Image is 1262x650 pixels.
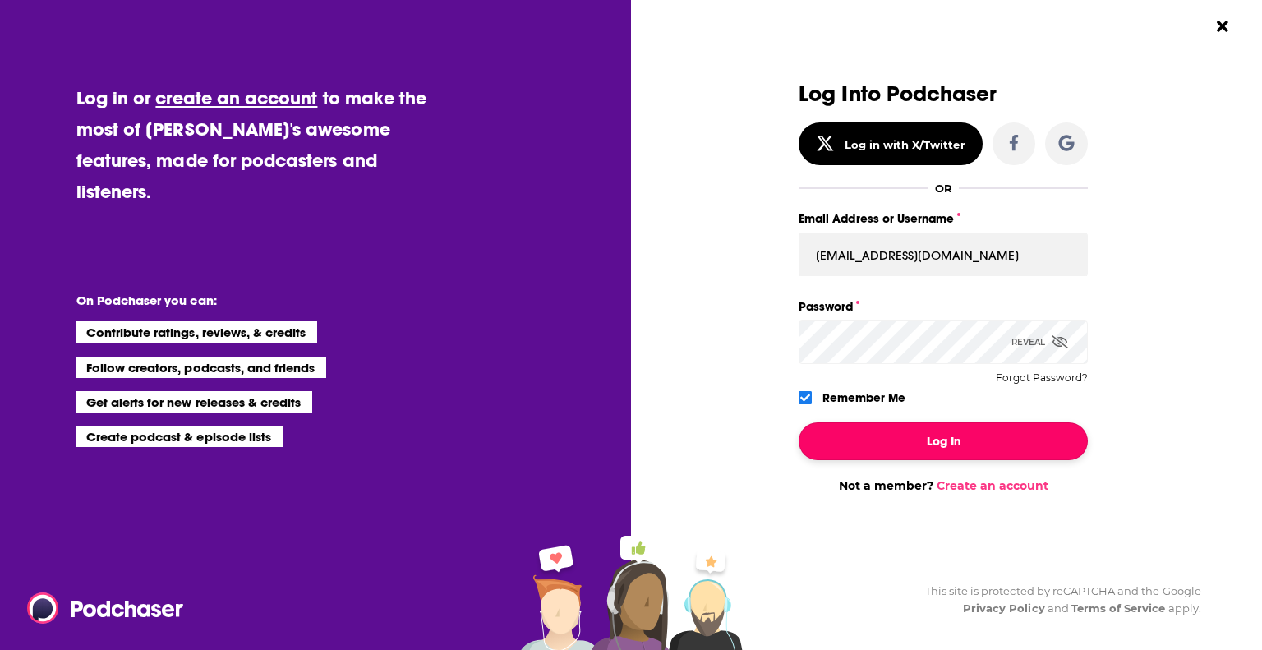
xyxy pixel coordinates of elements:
li: Follow creators, podcasts, and friends [76,357,327,378]
li: Create podcast & episode lists [76,426,283,447]
a: Podchaser - Follow, Share and Rate Podcasts [27,592,172,624]
button: Log In [799,422,1088,460]
li: On Podchaser you can: [76,293,405,308]
img: Podchaser - Follow, Share and Rate Podcasts [27,592,185,624]
button: Forgot Password? [996,372,1088,384]
div: Reveal [1011,320,1068,364]
label: Password [799,296,1088,317]
label: Remember Me [822,387,905,408]
li: Get alerts for new releases & credits [76,391,312,413]
a: Privacy Policy [963,602,1045,615]
a: Create an account [937,478,1048,493]
label: Email Address or Username [799,208,1088,229]
div: This site is protected by reCAPTCHA and the Google and apply. [912,583,1201,617]
h3: Log Into Podchaser [799,82,1088,106]
div: Not a member? [799,478,1088,493]
div: Log in with X/Twitter [845,138,965,151]
button: Log in with X/Twitter [799,122,983,165]
a: create an account [155,86,317,109]
a: Terms of Service [1071,602,1166,615]
li: Contribute ratings, reviews, & credits [76,321,318,343]
input: Email Address or Username [799,233,1088,277]
div: OR [935,182,952,195]
button: Close Button [1207,11,1238,42]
